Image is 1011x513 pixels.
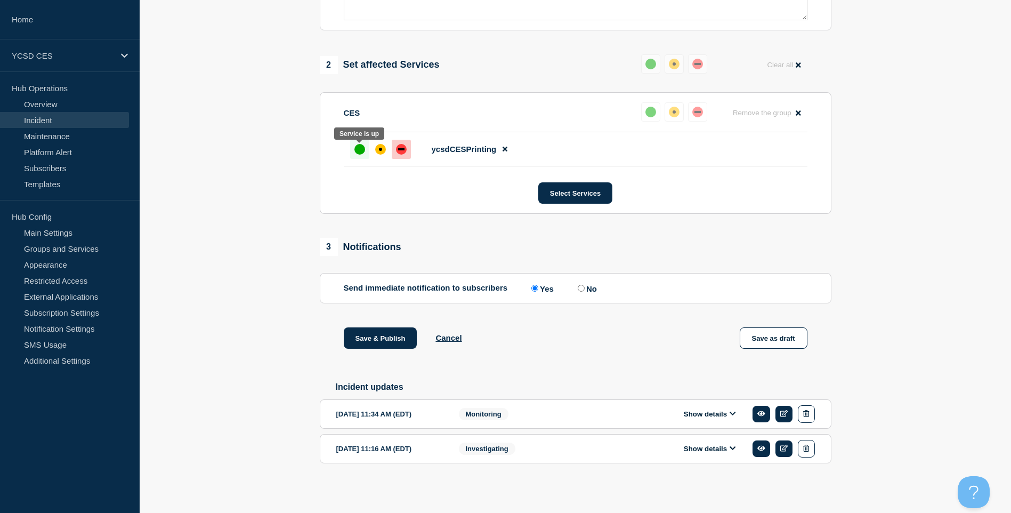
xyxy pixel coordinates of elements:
button: Select Services [538,182,612,204]
span: Monitoring [459,408,508,420]
button: Cancel [435,333,462,342]
div: [DATE] 11:16 AM (EDT) [336,440,443,458]
p: CES [344,108,360,117]
div: [DATE] 11:34 AM (EDT) [336,405,443,423]
span: ycsdCESPrinting [432,145,497,154]
div: affected [669,59,680,69]
div: down [692,107,703,117]
label: Yes [529,283,554,293]
button: down [688,54,707,74]
span: Investigating [459,443,515,455]
button: affected [665,102,684,122]
h2: Incident updates [336,382,831,392]
button: Remove the group [726,102,807,123]
label: No [575,283,597,293]
button: Save as draft [740,327,807,349]
div: Send immediate notification to subscribers [344,283,807,293]
input: Yes [531,285,538,292]
div: Service is up [339,130,379,138]
span: 2 [320,56,338,74]
button: Clear all [761,54,807,75]
div: up [645,59,656,69]
div: up [354,144,365,155]
button: affected [665,54,684,74]
button: down [688,102,707,122]
input: No [578,285,585,292]
div: affected [669,107,680,117]
p: YCSD CES [12,51,114,60]
p: Send immediate notification to subscribers [344,283,508,293]
div: up [645,107,656,117]
button: Show details [681,410,739,419]
div: Notifications [320,238,401,256]
div: down [692,59,703,69]
iframe: Help Scout Beacon - Open [958,476,990,508]
span: Remove the group [733,109,791,117]
span: 3 [320,238,338,256]
button: up [641,54,660,74]
button: Show details [681,444,739,453]
button: up [641,102,660,122]
div: affected [375,144,386,155]
div: down [396,144,407,155]
div: Set affected Services [320,56,440,74]
button: Save & Publish [344,327,417,349]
